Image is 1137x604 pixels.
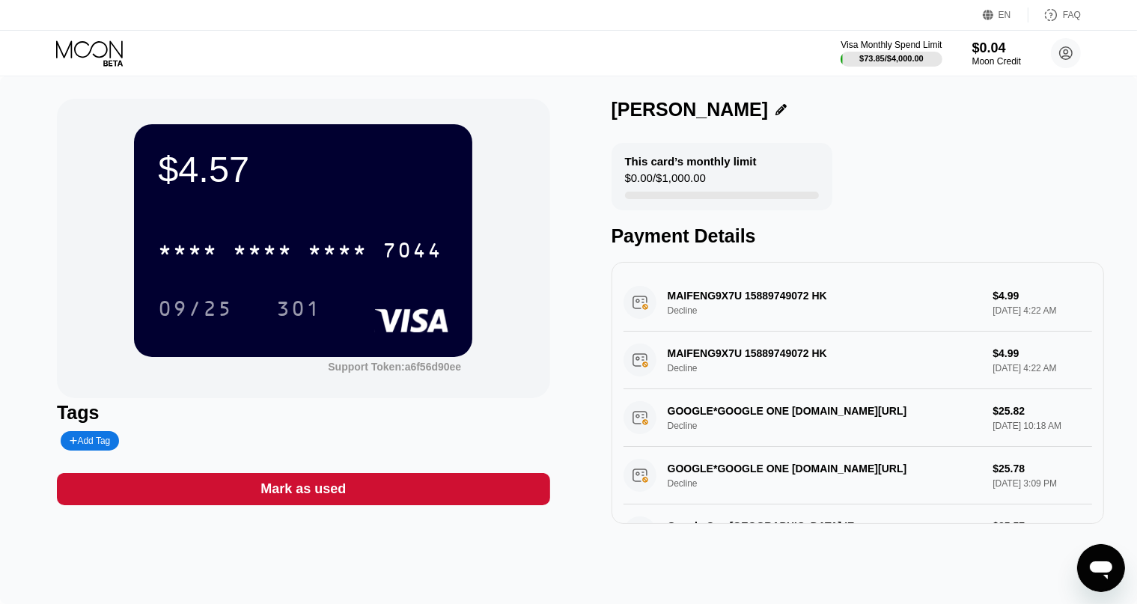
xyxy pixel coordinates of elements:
iframe: Кнопка запуска окна обмена сообщениями [1077,544,1125,592]
div: Support Token:a6f56d90ee [328,361,461,373]
div: Visa Monthly Spend Limit [841,40,942,50]
div: EN [983,7,1028,22]
div: [PERSON_NAME] [612,99,769,121]
div: Mark as used [57,473,550,505]
div: Visa Monthly Spend Limit$73.85/$4,000.00 [841,40,942,67]
div: $0.00 / $1,000.00 [625,171,706,192]
div: Add Tag [61,431,119,451]
div: $4.57 [158,148,448,190]
div: Payment Details [612,225,1105,247]
div: 09/25 [147,290,244,327]
div: Support Token: a6f56d90ee [328,361,461,373]
div: 301 [276,299,321,323]
div: This card’s monthly limit [625,155,757,168]
div: 301 [265,290,332,327]
div: Moon Credit [972,56,1021,67]
div: Add Tag [70,436,110,446]
div: Mark as used [260,481,346,498]
div: 7044 [382,240,442,264]
div: EN [999,10,1011,20]
div: $0.04Moon Credit [972,40,1021,67]
div: $73.85 / $4,000.00 [859,54,924,63]
div: 09/25 [158,299,233,323]
div: $0.04 [972,40,1021,56]
div: FAQ [1028,7,1081,22]
div: FAQ [1063,10,1081,20]
div: Tags [57,402,550,424]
